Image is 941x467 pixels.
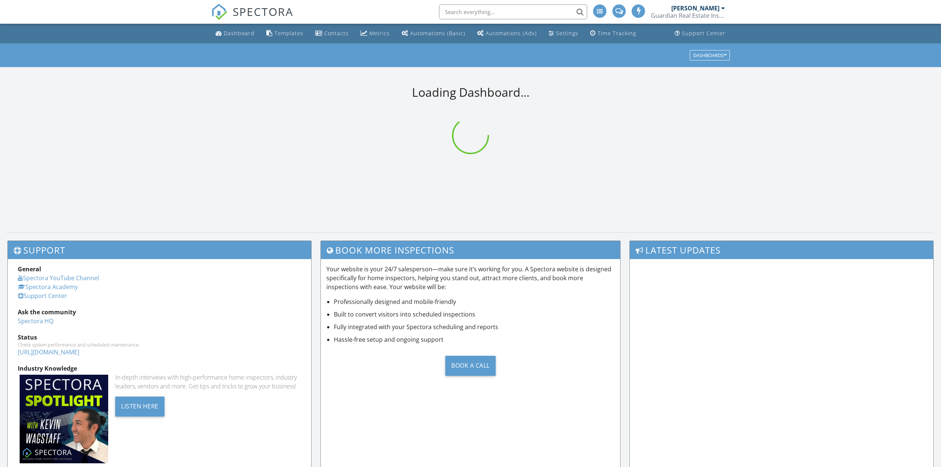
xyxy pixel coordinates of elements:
[369,30,390,37] div: Metrics
[587,27,639,40] a: Time Tracking
[445,356,496,376] div: Book a Call
[672,27,728,40] a: Support Center
[312,27,352,40] a: Contacts
[334,297,614,306] li: Professionally designed and mobile-friendly
[263,27,306,40] a: Templates
[693,53,726,58] div: Dashboards
[671,4,719,12] div: [PERSON_NAME]
[334,335,614,344] li: Hassle-free setup and ongoing support
[18,333,301,342] div: Status
[486,30,537,37] div: Automations (Adv)
[410,30,465,37] div: Automations (Basic)
[326,350,614,381] a: Book a Call
[399,27,468,40] a: Automations (Basic)
[18,348,79,356] a: [URL][DOMAIN_NAME]
[224,30,255,37] div: Dashboard
[18,265,41,273] strong: General
[682,30,725,37] div: Support Center
[598,30,636,37] div: Time Tracking
[18,292,67,300] a: Support Center
[233,4,293,19] span: SPECTORA
[630,241,933,259] h3: Latest Updates
[439,4,587,19] input: Search everything...
[690,50,730,60] button: Dashboards
[213,27,257,40] a: Dashboard
[115,373,301,391] div: In-depth interviews with high-performance home inspectors, industry leaders, vendors and more. Ge...
[18,274,99,282] a: Spectora YouTube Channel
[20,375,108,463] img: Spectoraspolightmain
[8,241,311,259] h3: Support
[474,27,540,40] a: Automations (Advanced)
[211,4,227,20] img: The Best Home Inspection Software - Spectora
[115,397,164,417] div: Listen Here
[115,402,164,410] a: Listen Here
[18,283,78,291] a: Spectora Academy
[18,342,301,348] div: Check system performance and scheduled maintenance.
[275,30,303,37] div: Templates
[18,364,301,373] div: Industry Knowledge
[18,308,301,317] div: Ask the community
[324,30,349,37] div: Contacts
[334,322,614,331] li: Fully integrated with your Spectora scheduling and reports
[334,310,614,319] li: Built to convert visitors into scheduled inspections
[211,10,293,26] a: SPECTORA
[651,12,725,19] div: Guardian Real Estate Inspections
[326,265,614,291] p: Your website is your 24/7 salesperson—make sure it’s working for you. A Spectora website is desig...
[546,27,581,40] a: Settings
[556,30,578,37] div: Settings
[18,317,53,325] a: Spectora HQ
[358,27,393,40] a: Metrics
[321,241,620,259] h3: Book More Inspections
